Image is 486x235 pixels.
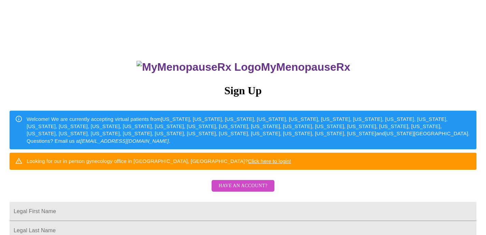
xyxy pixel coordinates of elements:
em: [EMAIL_ADDRESS][DOMAIN_NAME] [81,138,169,144]
div: Welcome! We are currently accepting virtual patients from [US_STATE], [US_STATE], [US_STATE], [US... [27,113,471,148]
a: Click here to login! [248,158,291,164]
button: Have an account? [212,180,274,192]
h3: Sign Up [10,84,476,97]
span: Have an account? [218,182,267,190]
h3: MyMenopauseRx [11,61,477,73]
div: Looking for our in person gynecology office in [GEOGRAPHIC_DATA], [GEOGRAPHIC_DATA]? [27,155,291,167]
a: Have an account? [210,188,276,193]
img: MyMenopauseRx Logo [137,61,261,73]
